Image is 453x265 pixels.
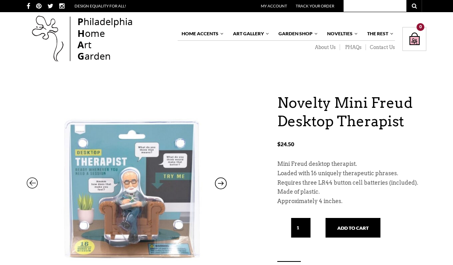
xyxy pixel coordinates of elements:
[277,197,426,206] p: Approximately 4 inches.
[323,27,358,40] a: Novelties
[296,4,334,8] a: Track Your Order
[178,27,224,40] a: Home Accents
[277,169,426,178] p: Loaded with 16 uniquely therapeutic phrases.
[417,23,424,31] div: 0
[310,44,340,51] a: About Us
[326,218,380,238] button: Add to cart
[277,141,294,147] bdi: 24.50
[277,141,280,147] span: $
[277,178,426,188] p: Requires three LR44 button cell batteries (included).
[363,27,394,40] a: The Rest
[366,44,395,51] a: Contact Us
[275,27,318,40] a: Garden Shop
[261,4,287,8] a: My Account
[277,94,426,131] h1: Novelty Mini Freud Desktop Therapist
[291,218,311,238] input: Qty
[229,27,270,40] a: Art Gallery
[277,187,426,197] p: Made of plastic.
[340,44,366,51] a: PHAQs
[277,160,426,169] p: Mini Freud desktop therapist.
